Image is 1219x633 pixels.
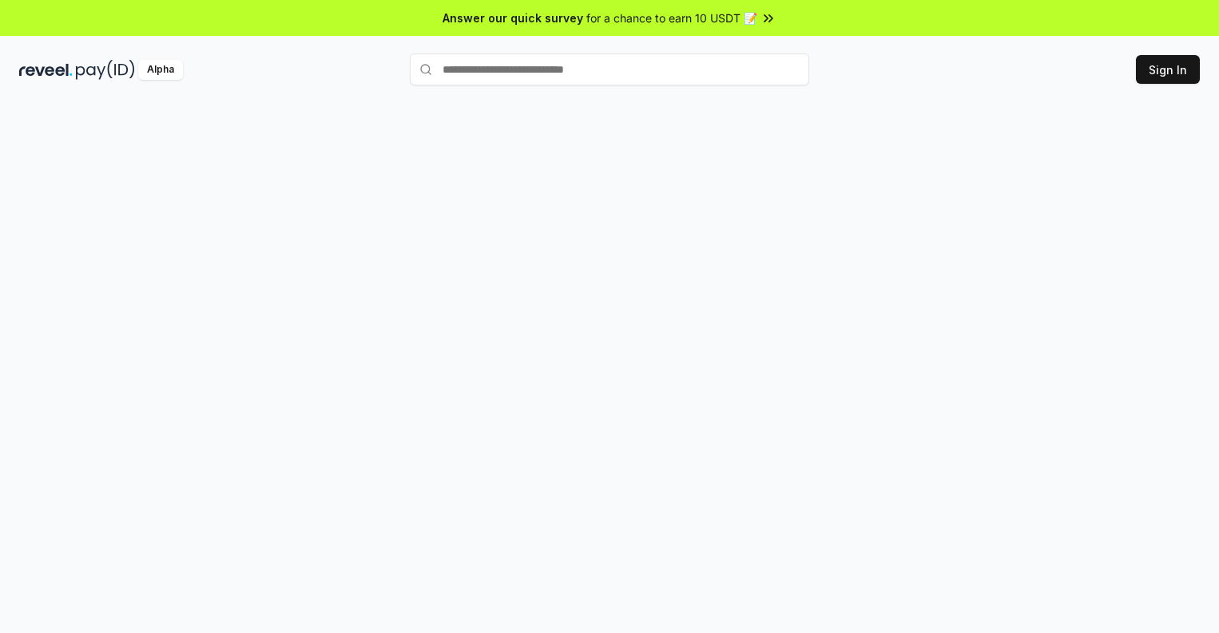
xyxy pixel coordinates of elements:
[443,10,583,26] span: Answer our quick survey
[1136,55,1200,84] button: Sign In
[76,60,135,80] img: pay_id
[138,60,183,80] div: Alpha
[19,60,73,80] img: reveel_dark
[586,10,757,26] span: for a chance to earn 10 USDT 📝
